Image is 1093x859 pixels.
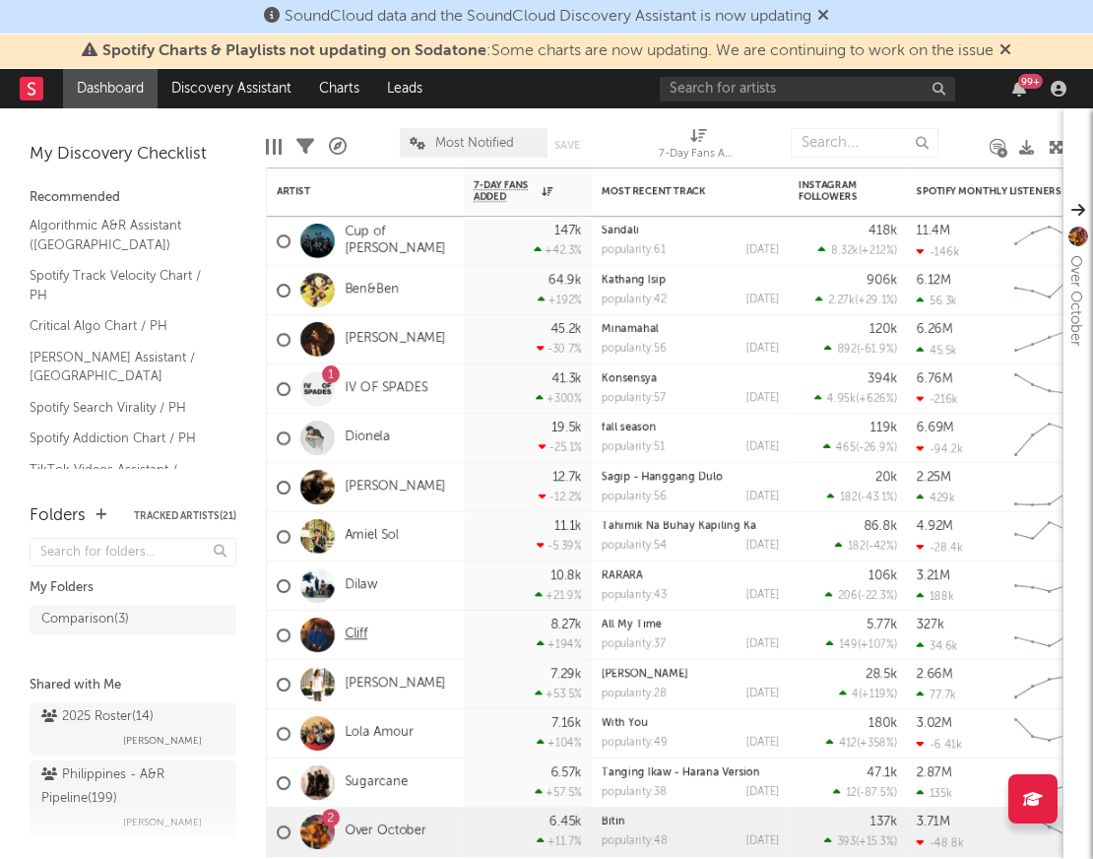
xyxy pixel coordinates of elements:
[860,739,894,750] span: +358 %
[537,343,582,356] div: -30.7 %
[917,422,954,434] div: 6.69M
[345,676,446,693] a: [PERSON_NAME]
[917,323,953,336] div: 6.26M
[345,479,446,496] a: [PERSON_NAME]
[835,540,897,553] div: ( )
[550,766,582,779] div: 6.57k
[41,608,129,631] div: Comparison ( 3 )
[870,816,897,828] div: 137k
[917,442,963,455] div: -94.2k
[867,619,897,631] div: 5.77k
[867,766,897,779] div: 47.1k
[345,824,426,840] a: Over October
[746,836,779,847] div: [DATE]
[602,393,666,404] div: popularity: 57
[345,577,377,594] a: Dilaw
[859,394,894,405] span: +626 %
[602,324,779,335] div: Minamahal
[41,705,154,729] div: 2025 Roster ( 14 )
[862,690,894,700] span: +119 %
[102,43,994,59] span: : Some charts are now updating. We are continuing to work on the issue
[554,520,582,533] div: 11.1k
[917,225,950,237] div: 11.4M
[435,137,514,150] span: Most Notified
[602,472,779,483] div: Sagip - Hanggang Dulo
[373,69,436,108] a: Leads
[746,590,779,601] div: [DATE]
[602,442,665,453] div: popularity: 51
[554,140,580,151] button: Save
[917,295,957,307] div: 56.3k
[30,760,236,837] a: Philippines - A&R Pipeline(199)[PERSON_NAME]
[602,521,779,532] div: Tahimik Na Buhay Kapiling Ka
[868,372,897,385] div: 394k
[537,737,582,750] div: +104 %
[868,542,894,553] span: -42 %
[868,569,897,582] div: 106k
[861,591,894,602] span: -22.3 %
[869,323,897,336] div: 120k
[602,817,779,827] div: Bitin
[329,118,347,175] div: A&R Pipeline
[837,837,856,848] span: 393
[30,215,217,255] a: Algorithmic A&R Assistant ([GEOGRAPHIC_DATA])
[536,392,582,405] div: +300 %
[823,441,897,454] div: ( )
[862,246,894,257] span: +212 %
[917,372,953,385] div: 6.76M
[814,392,897,405] div: ( )
[917,590,954,603] div: 188k
[836,443,856,454] span: 465
[866,668,897,681] div: 28.5k
[917,344,957,357] div: 45.5k
[551,717,582,730] div: 7.16k
[550,323,582,336] div: 45.2k
[550,569,582,582] div: 10.8k
[30,397,217,419] a: Spotify Search Virality / PH
[917,245,959,258] div: -146k
[602,423,656,433] a: fall season
[746,541,779,552] div: [DATE]
[831,246,859,257] span: 8.32k
[474,179,537,203] span: 7-Day Fans Added
[791,128,938,158] input: Search...
[917,717,952,730] div: 3.02M
[861,493,894,503] span: -43.1 %
[535,589,582,602] div: +21.9 %
[746,689,779,699] div: [DATE]
[539,441,582,454] div: -25.1 %
[826,737,897,750] div: ( )
[602,492,667,502] div: popularity: 56
[826,638,897,651] div: ( )
[539,491,582,503] div: -12.2 %
[30,538,236,566] input: Search for folders...
[550,668,582,681] div: 7.29k
[815,294,897,306] div: ( )
[266,118,282,175] div: Edit Columns
[549,816,582,828] div: 6.45k
[30,459,217,499] a: TikTok Videos Assistant / [GEOGRAPHIC_DATA]
[602,787,667,798] div: popularity: 38
[852,690,859,700] span: 4
[602,718,648,729] a: With You
[63,69,158,108] a: Dashboard
[838,591,858,602] span: 206
[746,787,779,798] div: [DATE]
[30,605,236,634] a: Comparison(3)
[602,620,662,630] a: All My Time
[868,225,897,237] div: 418k
[30,576,236,600] div: My Folders
[602,689,667,699] div: popularity: 28
[30,186,236,210] div: Recommended
[917,836,964,849] div: -48.8k
[917,471,951,484] div: 2.25M
[602,639,666,650] div: popularity: 37
[538,294,582,306] div: +192 %
[602,373,779,384] div: Konsensya
[917,185,1064,197] div: Spotify Monthly Listeners
[1018,74,1043,89] div: 99 +
[305,69,373,108] a: Charts
[30,265,217,305] a: Spotify Track Velocity Chart / PH
[30,347,217,387] a: [PERSON_NAME] Assistant / [GEOGRAPHIC_DATA]
[846,788,857,799] span: 12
